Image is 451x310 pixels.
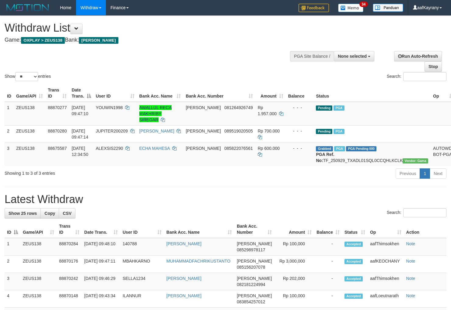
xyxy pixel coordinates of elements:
span: [DATE] 09:47:14 [72,129,88,139]
span: Rp 1.957.000 [258,105,277,116]
th: User ID: activate to sort column ascending [120,221,164,238]
td: 3 [5,273,20,290]
span: None selected [338,54,367,59]
span: Copy [44,211,55,216]
label: Search: [387,208,446,217]
a: AWALLUL RECA MAKHRIBY SIREGAR [139,105,172,122]
th: Bank Acc. Number: activate to sort column ascending [234,221,274,238]
th: Action [404,221,446,238]
td: 2 [5,125,14,143]
a: [PERSON_NAME] [139,129,174,133]
div: PGA Site Balance / [290,51,334,61]
span: Rp 600.000 [258,146,280,151]
a: Note [406,259,415,263]
td: aafThimsokhen [368,238,404,256]
td: SELLA1234 [120,273,164,290]
td: 1 [5,238,20,256]
a: Note [406,293,415,298]
img: Button%20Memo.svg [338,4,364,12]
th: Op: activate to sort column ascending [368,221,404,238]
td: Rp 100,000 [274,290,314,308]
td: 2 [5,256,20,273]
h1: Withdraw List [5,22,295,34]
span: Grabbed [316,146,333,151]
td: 4 [5,290,20,308]
a: Show 25 rows [5,208,41,219]
h4: Game: Bank: [5,37,295,43]
td: ZEUS138 [14,102,45,126]
span: Copy 085298978117 to clipboard [237,247,265,252]
div: - - - [288,145,311,151]
th: Bank Acc. Name: activate to sort column ascending [137,84,184,102]
td: ZEUS138 [20,273,57,290]
a: Previous [396,168,420,179]
span: Copy 081264926749 to clipboard [224,105,253,110]
span: CSV [63,211,72,216]
td: aafLoeutnarath [368,290,404,308]
input: Search: [403,208,446,217]
input: Search: [403,72,446,81]
th: Balance: activate to sort column ascending [314,221,342,238]
img: Feedback.jpg [299,4,329,12]
span: [DATE] 09:47:10 [72,105,88,116]
a: [PERSON_NAME] [166,241,201,246]
span: Marked by aafpengsreynich [334,146,345,151]
div: Showing 1 to 3 of 3 entries [5,168,184,176]
span: Accepted [344,294,363,299]
th: Game/API: activate to sort column ascending [20,221,57,238]
span: [PERSON_NAME] [237,293,272,298]
td: - [314,273,342,290]
a: Next [430,168,446,179]
a: Copy [40,208,59,219]
td: aafKEOCHANY [368,256,404,273]
th: ID: activate to sort column descending [5,221,20,238]
th: Bank Acc. Number: activate to sort column ascending [183,84,255,102]
td: 88870148 [57,290,82,308]
span: OXPLAY > ZEUS138 [21,37,65,44]
span: 88870277 [48,105,67,110]
span: Marked by aafanarl [334,129,344,134]
td: aafThimsokhen [368,273,404,290]
a: Note [406,241,415,246]
img: panduan.png [373,4,403,12]
span: Copy 083854257012 to clipboard [237,299,265,304]
div: - - - [288,128,311,134]
div: - - - [288,105,311,111]
th: Trans ID: activate to sort column ascending [45,84,69,102]
span: [PERSON_NAME] [186,129,221,133]
span: 88675587 [48,146,67,151]
th: Balance [286,84,314,102]
span: Copy 089519020505 to clipboard [224,129,253,133]
th: Status [313,84,431,102]
a: Run Auto-Refresh [394,51,442,61]
img: MOTION_logo.png [5,3,51,12]
th: ID [5,84,14,102]
td: ZEUS138 [14,125,45,143]
a: Stop [425,61,442,72]
span: Accepted [344,259,363,264]
span: JUPITER200209 [96,129,128,133]
td: TF_250929_TXADL01SQL0CCQHLKCLK [313,143,431,166]
td: 88870284 [57,238,82,256]
span: Accepted [344,242,363,247]
button: None selected [334,51,374,61]
span: 88870280 [48,129,67,133]
span: Copy 085822076561 to clipboard [224,146,253,151]
td: Rp 100,000 [274,238,314,256]
label: Search: [387,72,446,81]
td: [DATE] 09:46:29 [82,273,120,290]
td: ILANNUR [120,290,164,308]
span: YOUWIN1998 [96,105,123,110]
th: Date Trans.: activate to sort column ascending [82,221,120,238]
a: Note [406,276,415,281]
span: Rp 700.000 [258,129,280,133]
span: [PERSON_NAME] [237,241,272,246]
span: Vendor URL: https://trx31.1velocity.biz [403,158,428,164]
td: - [314,290,342,308]
th: Amount: activate to sort column ascending [255,84,286,102]
th: Bank Acc. Name: activate to sort column ascending [164,221,234,238]
td: Rp 3,000,000 [274,256,314,273]
span: Pending [316,129,332,134]
span: [PERSON_NAME] [237,276,272,281]
span: Accepted [344,276,363,281]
